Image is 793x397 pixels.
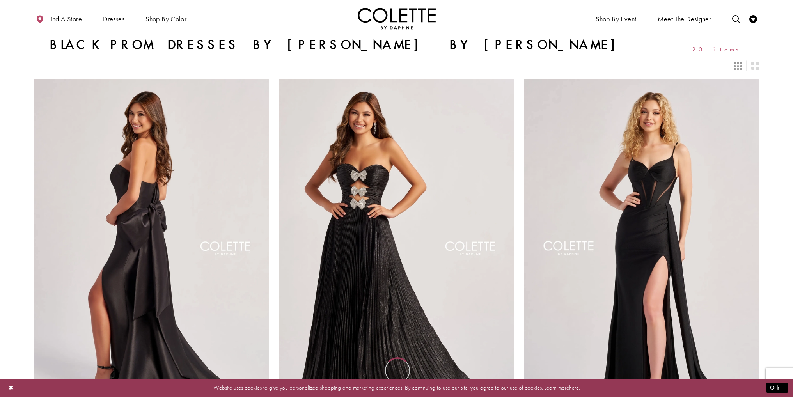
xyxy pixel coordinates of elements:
[50,37,632,53] h1: Black Prom Dresses by [PERSON_NAME] by [PERSON_NAME]
[596,15,636,23] span: Shop By Event
[658,15,711,23] span: Meet the designer
[5,381,18,395] button: Close Dialog
[29,57,764,74] div: Layout Controls
[594,8,638,29] span: Shop By Event
[692,46,744,53] span: 20 items
[656,8,713,29] a: Meet the designer
[101,8,126,29] span: Dresses
[751,62,759,70] span: Switch layout to 2 columns
[730,8,742,29] a: Toggle search
[358,8,436,29] a: Visit Home Page
[34,8,84,29] a: Find a store
[766,383,788,393] button: Submit Dialog
[747,8,759,29] a: Check Wishlist
[56,383,737,393] p: Website uses cookies to give you personalized shopping and marketing experiences. By continuing t...
[144,8,188,29] span: Shop by color
[47,15,82,23] span: Find a store
[103,15,124,23] span: Dresses
[734,62,742,70] span: Switch layout to 3 columns
[145,15,186,23] span: Shop by color
[569,384,579,392] a: here
[358,8,436,29] img: Colette by Daphne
